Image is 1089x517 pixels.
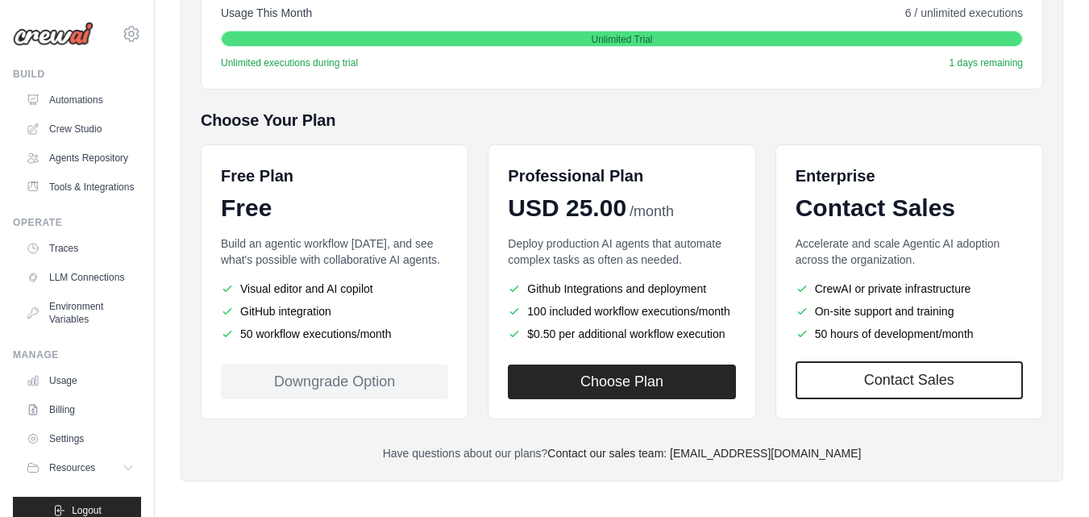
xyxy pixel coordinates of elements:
[221,326,448,342] li: 50 workflow executions/month
[905,5,1023,21] span: 6 / unlimited executions
[13,68,141,81] div: Build
[19,174,141,200] a: Tools & Integrations
[19,426,141,452] a: Settings
[221,56,358,69] span: Unlimited executions during trial
[547,447,861,460] a: Contact our sales team: [EMAIL_ADDRESS][DOMAIN_NAME]
[19,455,141,481] button: Resources
[19,368,141,394] a: Usage
[221,5,312,21] span: Usage This Month
[221,194,448,223] div: Free
[13,22,94,46] img: Logo
[13,348,141,361] div: Manage
[19,145,141,171] a: Agents Repository
[508,326,735,342] li: $0.50 per additional workflow execution
[508,165,643,187] h6: Professional Plan
[796,326,1023,342] li: 50 hours of development/month
[796,236,1023,268] p: Accelerate and scale Agentic AI adoption across the organization.
[221,365,448,399] div: Downgrade Option
[796,194,1023,223] div: Contact Sales
[19,87,141,113] a: Automations
[591,33,652,46] span: Unlimited Trial
[630,201,674,223] span: /month
[72,504,102,517] span: Logout
[19,397,141,423] a: Billing
[49,461,95,474] span: Resources
[950,56,1023,69] span: 1 days remaining
[221,236,448,268] p: Build an agentic workflow [DATE], and see what's possible with collaborative AI agents.
[221,303,448,319] li: GitHub integration
[201,445,1043,461] p: Have questions about our plans?
[508,303,735,319] li: 100 included workflow executions/month
[796,281,1023,297] li: CrewAI or private infrastructure
[508,365,735,399] button: Choose Plan
[796,303,1023,319] li: On-site support and training
[508,236,735,268] p: Deploy production AI agents that automate complex tasks as often as needed.
[508,281,735,297] li: Github Integrations and deployment
[508,194,626,223] span: USD 25.00
[201,109,1043,131] h5: Choose Your Plan
[19,116,141,142] a: Crew Studio
[19,265,141,290] a: LLM Connections
[19,294,141,332] a: Environment Variables
[13,216,141,229] div: Operate
[19,236,141,261] a: Traces
[221,281,448,297] li: Visual editor and AI copilot
[796,165,1023,187] h6: Enterprise
[796,361,1023,399] a: Contact Sales
[221,165,293,187] h6: Free Plan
